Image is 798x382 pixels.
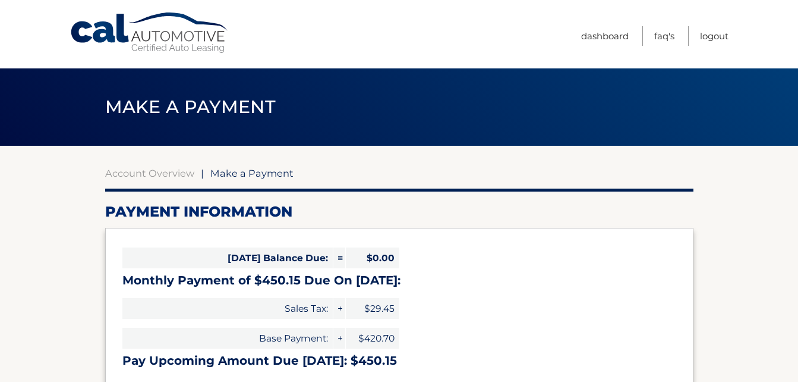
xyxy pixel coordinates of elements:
[70,12,230,54] a: Cal Automotive
[346,248,399,268] span: $0.00
[346,298,399,319] span: $29.45
[122,298,333,319] span: Sales Tax:
[122,273,676,288] h3: Monthly Payment of $450.15 Due On [DATE]:
[333,248,345,268] span: =
[105,96,276,118] span: Make a Payment
[105,203,693,221] h2: Payment Information
[122,353,676,368] h3: Pay Upcoming Amount Due [DATE]: $450.15
[654,26,674,46] a: FAQ's
[581,26,629,46] a: Dashboard
[105,167,194,179] a: Account Overview
[210,167,294,179] span: Make a Payment
[201,167,204,179] span: |
[333,298,345,319] span: +
[122,248,333,268] span: [DATE] Balance Due:
[122,328,333,349] span: Base Payment:
[333,328,345,349] span: +
[346,328,399,349] span: $420.70
[700,26,728,46] a: Logout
